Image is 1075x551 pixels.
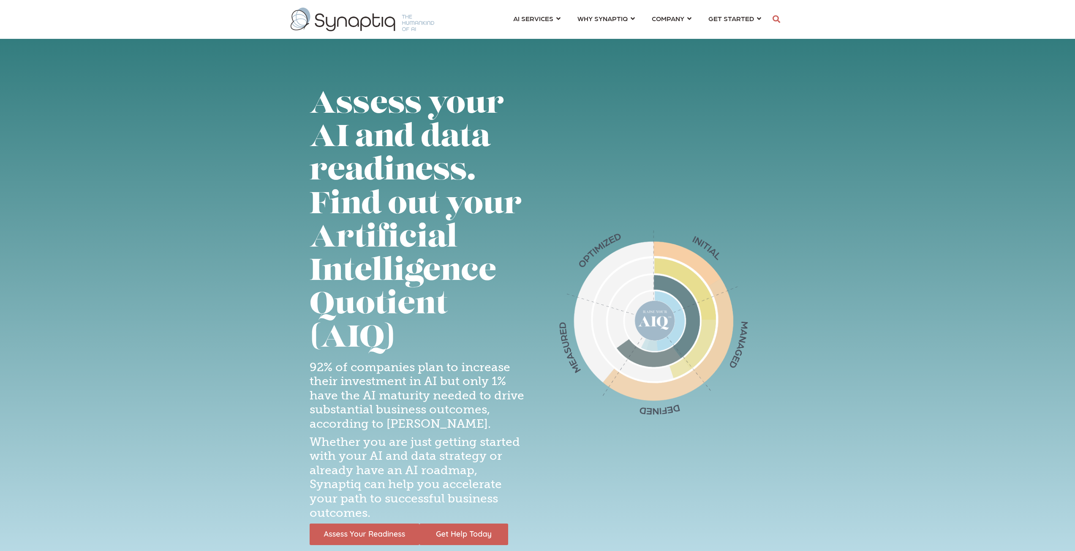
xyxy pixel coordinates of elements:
[652,14,684,22] span: COMPANY
[708,11,761,26] a: GET STARTED
[652,11,691,26] a: COMPANY
[310,435,531,520] h4: Whether you are just getting started with your AI and data strategy or already have an AI roadmap...
[505,4,770,35] nav: menu
[513,11,561,26] a: AI SERVICES
[291,8,434,31] img: synaptiq logo-1
[513,14,553,22] span: AI SERVICES
[310,360,531,431] h4: 92% of companies plan to increase their investment in AI but only 1% have the AI maturity needed ...
[310,524,419,545] img: Assess Your Readiness
[708,14,754,22] span: GET STARTED
[577,14,628,22] span: WHY SYNAPTIQ
[419,524,508,545] img: Get Help Today
[544,228,766,415] img: AIQ-Wheel_nolegend-tinified
[310,89,531,356] h1: Assess your AI and data readiness. Find out your Artificial Intelligence Quotient (AIQ)
[577,11,635,26] a: WHY SYNAPTIQ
